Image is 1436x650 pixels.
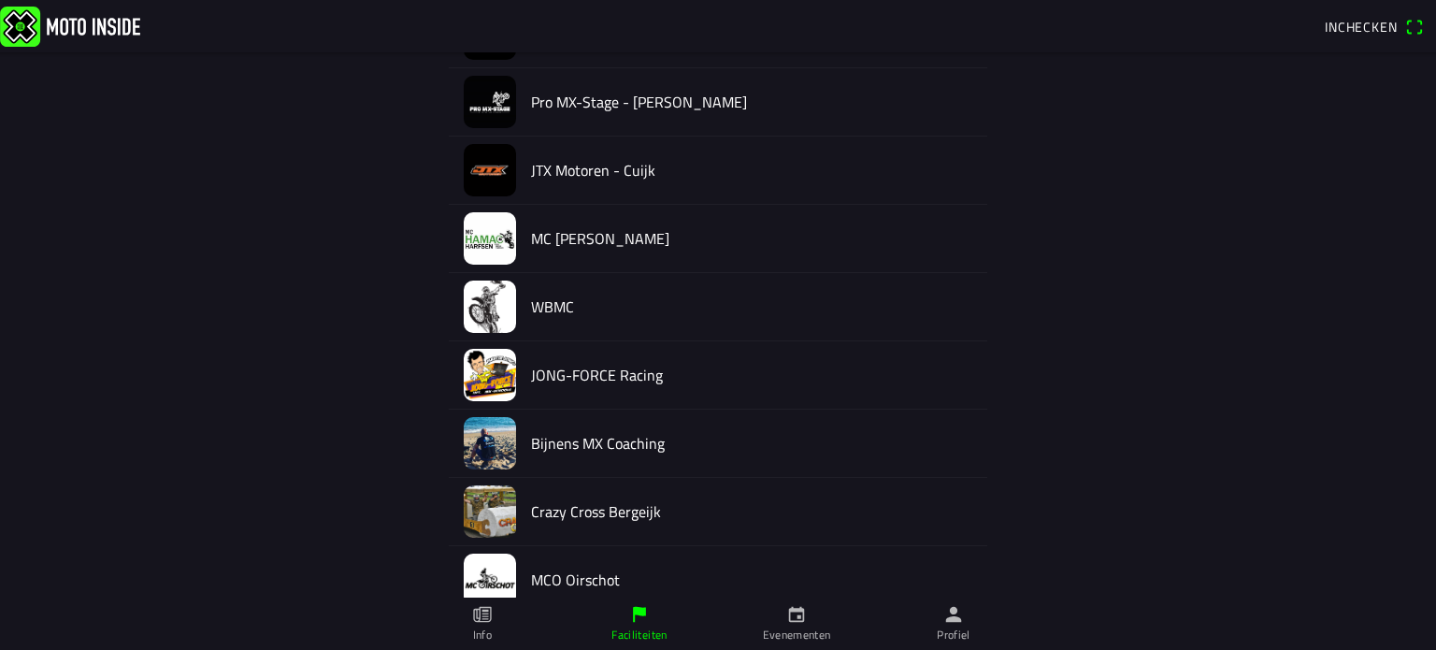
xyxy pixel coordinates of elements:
ion-icon: flag [629,604,650,625]
h2: Crazy Cross Bergeijk [531,503,972,521]
h2: MC [PERSON_NAME] [531,230,972,248]
img: a4K20aEps9A1MEftKWu8fO91IROhzgN3KKMuxDmA.jpeg [464,144,516,196]
ion-label: Evenementen [763,627,831,643]
img: nUVsMP9SL2wCC93fe162u80VJqyXkYkEC3jXoTVI.jpeg [464,554,516,606]
h2: JONG-FORCE Racing [531,367,972,384]
img: EFAsprc4nUPTL9wcDXFa50LSusP3PywnORXcCzHh.jpeg [464,212,516,265]
ion-icon: person [943,604,964,625]
ion-icon: paper [472,604,493,625]
a: Incheckenqr scanner [1315,10,1432,42]
h2: JTX Motoren - Cuijk [531,162,972,180]
img: Y0wr17Rkyc36RY2Ajib95OmGhR4SkejghX2jDRNS.jpeg [464,76,516,128]
h2: MCO Oirschot [531,571,972,589]
ion-icon: calendar [786,604,807,625]
h2: Pro MX-Stage - [PERSON_NAME] [531,94,972,111]
img: ESICuq0ujtghwvGHVaJ3cs9BmK9Vzs3r8jcj0mEi.jpeg [464,417,516,469]
span: Inchecken [1325,17,1398,36]
ion-label: Profiel [937,627,970,643]
h2: WBMC [531,298,972,316]
ion-label: Info [473,627,492,643]
img: AnI1BynvCLGYQ60YWGsgbi8GQdjdOHflsTGdEmc4.jpeg [464,485,516,538]
img: qOyWR61f7bTefjljIpDNPi1JCfQ5CDNhxi13UEDN.jpeg [464,349,516,401]
h2: Bijnens MX Coaching [531,435,972,453]
img: NGAnhzcUVlB6jLzcd6Cq2hn2pQUGgCUq4vVCgIx8.jpeg [464,281,516,333]
ion-label: Faciliteiten [611,627,667,643]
